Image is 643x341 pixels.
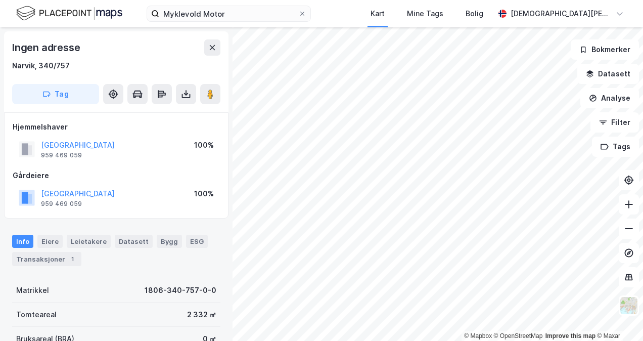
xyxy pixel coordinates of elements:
[37,235,63,248] div: Eiere
[580,88,639,108] button: Analyse
[13,121,220,133] div: Hjemmelshaver
[194,188,214,200] div: 100%
[592,137,639,157] button: Tags
[511,8,612,20] div: [DEMOGRAPHIC_DATA][PERSON_NAME]
[157,235,182,248] div: Bygg
[12,60,70,72] div: Narvik, 340/757
[145,284,216,296] div: 1806-340-757-0-0
[187,309,216,321] div: 2 332 ㎡
[186,235,208,248] div: ESG
[407,8,443,20] div: Mine Tags
[194,139,214,151] div: 100%
[115,235,153,248] div: Datasett
[371,8,385,20] div: Kart
[12,252,81,266] div: Transaksjoner
[466,8,483,20] div: Bolig
[13,169,220,182] div: Gårdeiere
[545,332,595,339] a: Improve this map
[16,309,57,321] div: Tomteareal
[41,200,82,208] div: 959 469 059
[12,235,33,248] div: Info
[12,84,99,104] button: Tag
[67,235,111,248] div: Leietakere
[494,332,543,339] a: OpenStreetMap
[12,39,82,56] div: Ingen adresse
[464,332,492,339] a: Mapbox
[592,292,643,341] iframe: Chat Widget
[67,254,77,264] div: 1
[577,64,639,84] button: Datasett
[16,5,122,22] img: logo.f888ab2527a4732fd821a326f86c7f29.svg
[571,39,639,60] button: Bokmerker
[590,112,639,133] button: Filter
[41,151,82,159] div: 959 469 059
[16,284,49,296] div: Matrikkel
[159,6,298,21] input: Søk på adresse, matrikkel, gårdeiere, leietakere eller personer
